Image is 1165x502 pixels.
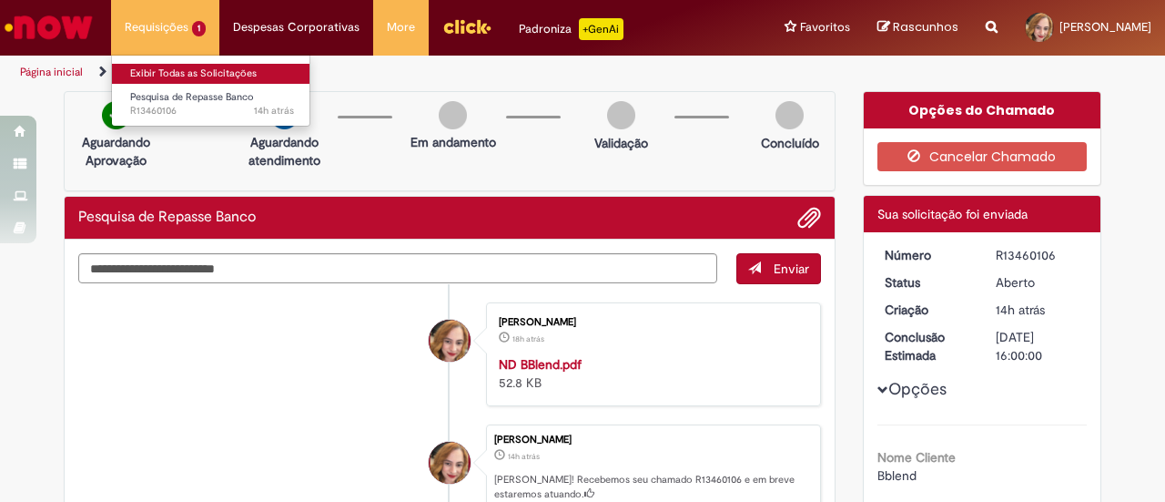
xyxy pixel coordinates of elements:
[877,142,1088,171] button: Cancelar Chamado
[14,56,763,89] ul: Trilhas de página
[508,451,540,462] time: 28/08/2025 21:49:15
[871,328,983,364] dt: Conclusão Estimada
[112,64,312,84] a: Exibir Todas as Solicitações
[775,101,804,129] img: img-circle-grey.png
[429,320,471,362] div: Naiara da Silva Gomes
[871,246,983,264] dt: Número
[871,301,983,319] dt: Criação
[130,104,294,118] span: R13460106
[594,134,648,152] p: Validação
[387,18,415,36] span: More
[240,133,329,169] p: Aguardando atendimento
[254,104,294,118] span: 14h atrás
[410,133,496,151] p: Em andamento
[72,133,160,169] p: Aguardando Aprovação
[429,442,471,484] div: Naiara da Silva Gomes
[125,18,188,36] span: Requisições
[871,273,983,292] dt: Status
[254,104,294,118] time: 28/08/2025 21:49:16
[78,210,256,226] h2: Pesquisa de Repasse Banco Histórico de tíquete
[877,19,958,36] a: Rascunhos
[233,18,360,36] span: Despesas Corporativas
[996,273,1080,292] div: Aberto
[1059,19,1151,35] span: [PERSON_NAME]
[499,355,802,392] div: 52.8 KB
[442,13,491,40] img: click_logo_yellow_360x200.png
[996,246,1080,264] div: R13460106
[130,90,254,104] span: Pesquisa de Repasse Banco
[111,55,310,127] ul: Requisições
[192,21,206,36] span: 1
[508,451,540,462] span: 14h atrás
[494,473,811,501] p: [PERSON_NAME]! Recebemos seu chamado R13460106 e em breve estaremos atuando.
[996,328,1080,364] div: [DATE] 16:00:00
[579,18,623,40] p: +GenAi
[864,92,1101,128] div: Opções do Chamado
[78,253,717,283] textarea: Digite sua mensagem aqui...
[519,18,623,40] div: Padroniza
[877,449,956,466] b: Nome Cliente
[797,206,821,230] button: Adicionar anexos
[607,101,635,129] img: img-circle-grey.png
[800,18,850,36] span: Favoritos
[439,101,467,129] img: img-circle-grey.png
[996,302,1045,318] span: 14h atrás
[2,9,96,46] img: ServiceNow
[736,253,821,284] button: Enviar
[102,101,130,129] img: check-circle-green.png
[877,467,917,484] span: Bblend
[20,65,83,79] a: Página inicial
[877,206,1028,222] span: Sua solicitação foi enviada
[893,18,958,36] span: Rascunhos
[494,435,811,446] div: [PERSON_NAME]
[512,333,544,344] time: 28/08/2025 17:55:23
[112,87,312,121] a: Aberto R13460106 : Pesquisa de Repasse Banco
[512,333,544,344] span: 18h atrás
[499,317,802,328] div: [PERSON_NAME]
[499,356,582,373] a: ND BBlend.pdf
[761,134,819,152] p: Concluído
[996,301,1080,319] div: 28/08/2025 21:49:15
[774,261,809,277] span: Enviar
